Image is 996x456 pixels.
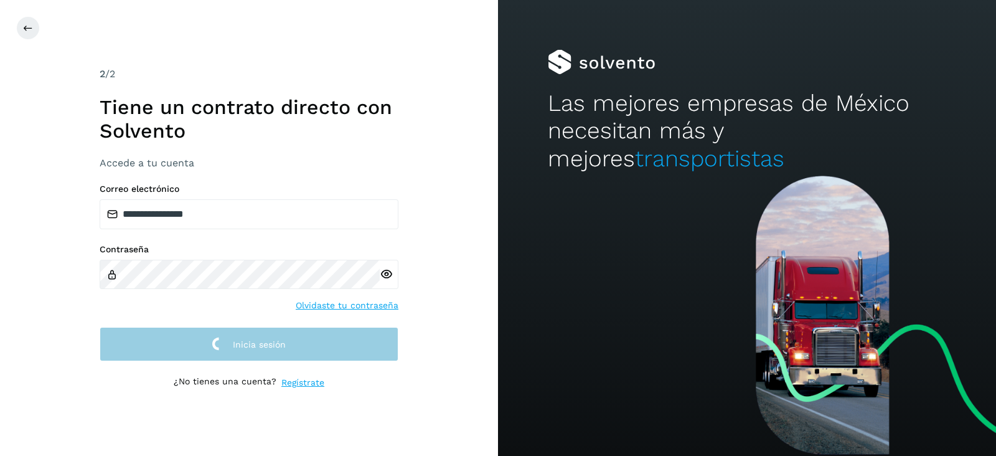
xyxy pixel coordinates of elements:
h2: Las mejores empresas de México necesitan más y mejores [548,90,946,173]
div: /2 [100,67,398,82]
span: 2 [100,68,105,80]
h1: Tiene un contrato directo con Solvento [100,95,398,143]
h3: Accede a tu cuenta [100,157,398,169]
p: ¿No tienes una cuenta? [174,376,276,389]
span: Inicia sesión [233,340,286,349]
a: Regístrate [281,376,324,389]
span: transportistas [635,145,784,172]
a: Olvidaste tu contraseña [296,299,398,312]
label: Contraseña [100,244,398,255]
button: Inicia sesión [100,327,398,361]
label: Correo electrónico [100,184,398,194]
